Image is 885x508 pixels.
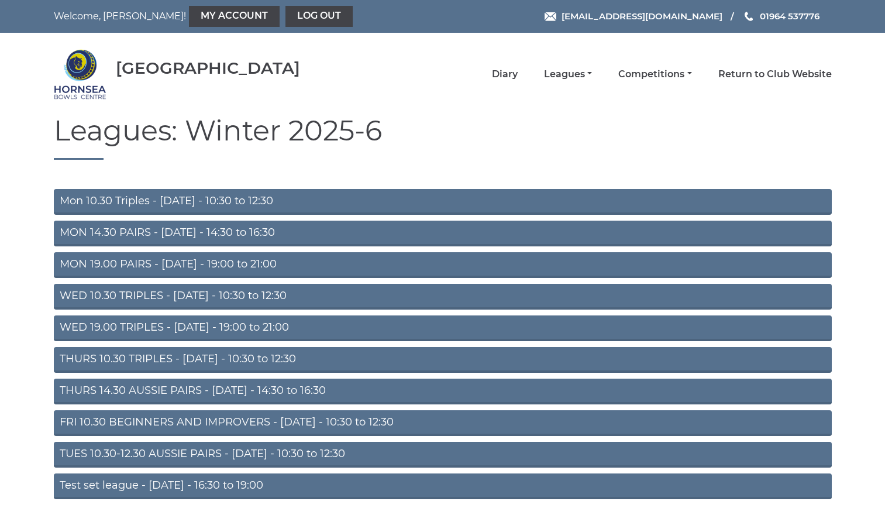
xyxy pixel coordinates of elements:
[54,315,832,341] a: WED 19.00 TRIPLES - [DATE] - 19:00 to 21:00
[718,68,832,81] a: Return to Club Website
[545,12,556,21] img: Email
[743,9,819,23] a: Phone us 01964 537776
[745,12,753,21] img: Phone us
[562,11,722,22] span: [EMAIL_ADDRESS][DOMAIN_NAME]
[54,284,832,310] a: WED 10.30 TRIPLES - [DATE] - 10:30 to 12:30
[54,115,832,160] h1: Leagues: Winter 2025-6
[189,6,280,27] a: My Account
[618,68,691,81] a: Competitions
[54,252,832,278] a: MON 19.00 PAIRS - [DATE] - 19:00 to 21:00
[54,442,832,468] a: TUES 10.30-12.30 AUSSIE PAIRS - [DATE] - 10:30 to 12:30
[54,6,368,27] nav: Welcome, [PERSON_NAME]!
[116,59,300,77] div: [GEOGRAPHIC_DATA]
[544,68,592,81] a: Leagues
[54,221,832,246] a: MON 14.30 PAIRS - [DATE] - 14:30 to 16:30
[54,48,106,101] img: Hornsea Bowls Centre
[545,9,722,23] a: Email [EMAIL_ADDRESS][DOMAIN_NAME]
[54,189,832,215] a: Mon 10.30 Triples - [DATE] - 10:30 to 12:30
[492,68,518,81] a: Diary
[285,6,353,27] a: Log out
[54,473,832,499] a: Test set league - [DATE] - 16:30 to 19:00
[54,410,832,436] a: FRI 10.30 BEGINNERS AND IMPROVERS - [DATE] - 10:30 to 12:30
[54,379,832,404] a: THURS 14.30 AUSSIE PAIRS - [DATE] - 14:30 to 16:30
[760,11,819,22] span: 01964 537776
[54,347,832,373] a: THURS 10.30 TRIPLES - [DATE] - 10:30 to 12:30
